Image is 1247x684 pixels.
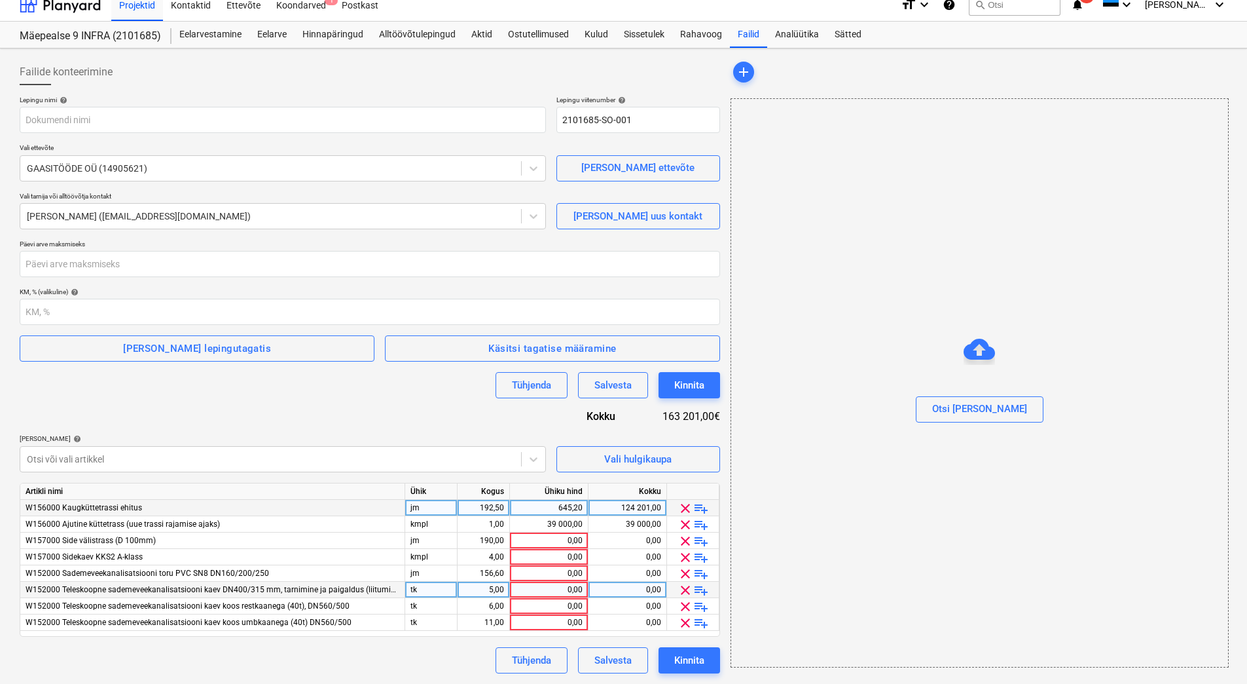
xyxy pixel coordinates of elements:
a: Rahavoog [672,22,730,48]
button: [PERSON_NAME] uus kontakt [556,203,720,229]
button: Tühjenda [496,372,568,398]
div: Käsitsi tagatise määramine [488,340,616,357]
button: Tühjenda [496,647,568,674]
div: 6,00 [463,598,504,615]
iframe: Chat Widget [1182,621,1247,684]
button: Salvesta [578,647,648,674]
div: tk [405,582,458,598]
div: 0,00 [594,565,661,582]
div: [PERSON_NAME] uus kontakt [573,208,702,225]
a: Hinnapäringud [295,22,371,48]
div: KM, % (valikuline) [20,288,720,296]
div: [PERSON_NAME] [20,434,546,443]
div: 4,00 [463,549,504,565]
button: Käsitsi tagatise määramine [385,335,719,362]
span: clear [678,533,693,549]
button: [PERSON_NAME] ettevõte [556,155,720,181]
span: W156000 Ajutine küttetrass (uue trassi rajamise ajaks) [26,520,220,529]
p: Vali tarnija või alltöövõtja kontakt [20,192,546,203]
div: 39 000,00 [515,516,583,533]
div: 0,00 [515,582,583,598]
button: Otsi [PERSON_NAME] [916,396,1043,423]
input: KM, % [20,299,720,325]
div: 0,00 [594,582,661,598]
div: Kinnita [674,377,704,394]
div: Otsi [PERSON_NAME] [932,400,1027,417]
div: tk [405,615,458,631]
div: Kokku [588,484,667,500]
span: W152000 Teleskoopne sademeveekanalisatsiooni kaev koos restkaanega (40t), DN560/500 [26,601,350,611]
div: 163 201,00€ [636,409,719,424]
div: Kogus [458,484,510,500]
span: clear [678,550,693,565]
span: help [615,96,626,104]
a: Analüütika [767,22,827,48]
div: jm [405,500,458,516]
div: 0,00 [594,615,661,631]
span: clear [678,615,693,631]
button: Vali hulgikaupa [556,446,720,472]
a: Kulud [577,22,616,48]
span: clear [678,566,693,582]
a: Eelarvestamine [172,22,249,48]
div: 124 201,00 [594,500,661,516]
div: 5,00 [463,582,504,598]
a: Failid [730,22,767,48]
input: Dokumendi nimi [20,107,546,133]
span: playlist_add [693,566,709,582]
div: Vali hulgikaupa [604,451,672,468]
div: Salvesta [594,377,632,394]
div: 0,00 [515,565,583,582]
span: W156000 Kaugküttetrassi ehitus [26,503,142,512]
div: 0,00 [515,533,583,549]
span: playlist_add [693,550,709,565]
span: help [71,435,81,443]
span: playlist_add [693,582,709,598]
input: Viitenumber [556,107,720,133]
div: 1,00 [463,516,504,533]
div: kmpl [405,549,458,565]
a: Sissetulek [616,22,672,48]
div: Ühiku hind [510,484,588,500]
span: W152000 Sademeveekanalisatsiooni toru PVC SN8 DN160/200/250 [26,569,269,578]
a: Aktid [463,22,500,48]
button: Kinnita [659,647,720,674]
div: 156,60 [463,565,504,582]
button: Kinnita [659,372,720,398]
span: clear [678,517,693,533]
span: clear [678,599,693,615]
div: Tühjenda [512,377,551,394]
span: W157000 Sidekaev KKS2 A-klass [26,552,143,561]
span: W152000 Teleskoopne sademeveekanalisatsiooni kaev DN400/315 mm, tarnimine ja paigaldus (liitumisp... [26,585,415,594]
p: Päevi arve maksmiseks [20,240,720,251]
span: playlist_add [693,599,709,615]
div: 0,00 [515,549,583,565]
div: kmpl [405,516,458,533]
div: Ühik [405,484,458,500]
div: [PERSON_NAME] ettevõte [581,159,695,176]
div: Kokku [550,409,637,424]
span: add [736,64,751,80]
span: clear [678,582,693,598]
p: Vali ettevõte [20,143,546,155]
div: 39 000,00 [594,516,661,533]
div: Salvesta [594,652,632,669]
div: jm [405,533,458,549]
div: 11,00 [463,615,504,631]
div: Otsi [PERSON_NAME] [731,98,1229,668]
div: 0,00 [594,533,661,549]
a: Alltöövõtulepingud [371,22,463,48]
div: Lepingu nimi [20,96,546,104]
div: Tühjenda [512,652,551,669]
span: help [68,288,79,296]
a: Ostutellimused [500,22,577,48]
div: 645,20 [515,500,583,516]
div: 0,00 [515,615,583,631]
